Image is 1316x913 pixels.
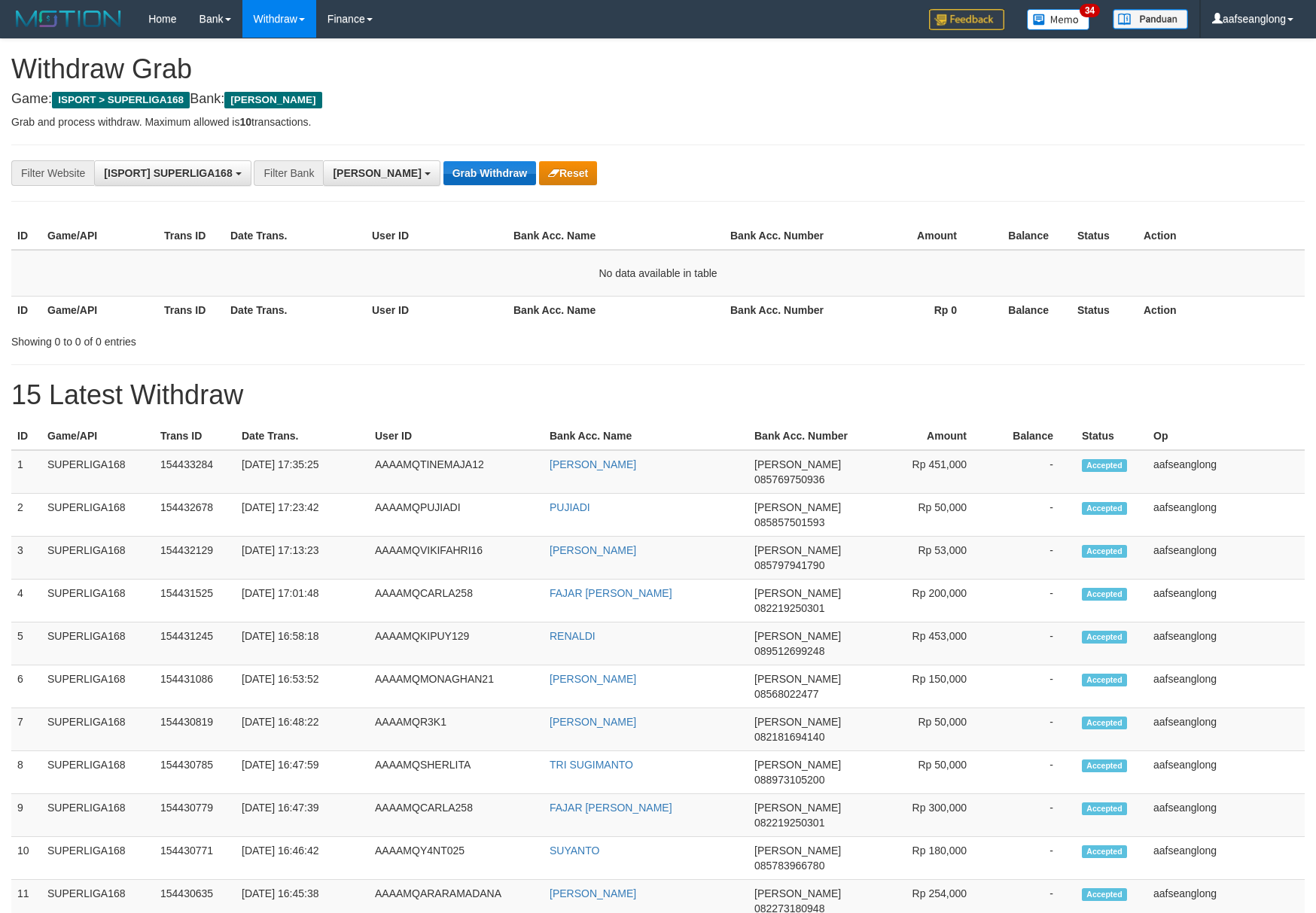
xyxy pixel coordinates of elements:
a: PUJIADI [550,501,590,513]
span: [PERSON_NAME] [754,630,841,642]
td: 154431245 [154,622,236,665]
h1: Withdraw Grab [11,54,1305,84]
th: User ID [369,422,544,450]
td: 154430819 [154,708,236,751]
td: Rp 50,000 [858,708,989,751]
td: AAAAMQKIPUY129 [369,622,544,665]
span: Accepted [1082,888,1127,901]
th: Action [1138,296,1305,324]
th: Trans ID [158,296,224,324]
img: MOTION_logo.png [11,8,126,30]
span: [PERSON_NAME] [754,759,841,771]
td: - [989,665,1076,708]
td: 1 [11,450,41,494]
th: Date Trans. [224,222,366,250]
td: AAAAMQVIKIFAHRI16 [369,537,544,580]
td: SUPERLIGA168 [41,622,154,665]
span: [ISPORT] SUPERLIGA168 [104,167,232,179]
td: AAAAMQY4NT025 [369,837,544,880]
td: - [989,494,1076,537]
td: [DATE] 16:58:18 [236,622,369,665]
span: 34 [1080,4,1100,17]
td: 154431525 [154,580,236,622]
td: [DATE] 16:48:22 [236,708,369,751]
td: SUPERLIGA168 [41,794,154,837]
th: Balance [989,422,1076,450]
th: Trans ID [154,422,236,450]
a: [PERSON_NAME] [550,887,636,899]
td: AAAAMQCARLA258 [369,794,544,837]
td: Rp 453,000 [858,622,989,665]
span: Copy 085857501593 to clipboard [754,516,824,528]
td: 7 [11,708,41,751]
td: aafseanglong [1147,751,1305,794]
td: AAAAMQSHERLITA [369,751,544,794]
span: Copy 085769750936 to clipboard [754,473,824,485]
td: 3 [11,537,41,580]
td: 154430779 [154,794,236,837]
th: Bank Acc. Number [748,422,858,450]
td: - [989,794,1076,837]
p: Grab and process withdraw. Maximum allowed is transactions. [11,114,1305,129]
td: 154430771 [154,837,236,880]
th: Amount [858,422,989,450]
td: 154433284 [154,450,236,494]
th: Status [1071,222,1138,250]
td: SUPERLIGA168 [41,580,154,622]
td: [DATE] 16:47:59 [236,751,369,794]
th: Bank Acc. Name [544,422,748,450]
a: FAJAR [PERSON_NAME] [550,802,672,814]
span: [PERSON_NAME] [333,167,421,179]
th: Status [1071,296,1138,324]
td: Rp 53,000 [858,537,989,580]
td: AAAAMQCARLA258 [369,580,544,622]
td: Rp 300,000 [858,794,989,837]
button: [PERSON_NAME] [323,160,440,186]
th: Date Trans. [224,296,366,324]
span: [PERSON_NAME] [224,92,321,108]
span: Accepted [1082,717,1127,729]
th: Trans ID [158,222,224,250]
span: Accepted [1082,759,1127,772]
td: Rp 150,000 [858,665,989,708]
td: 5 [11,622,41,665]
th: Amount [841,222,979,250]
td: Rp 451,000 [858,450,989,494]
a: [PERSON_NAME] [550,458,636,470]
td: Rp 180,000 [858,837,989,880]
span: Copy 082219250301 to clipboard [754,817,824,829]
span: [PERSON_NAME] [754,544,841,556]
td: aafseanglong [1147,580,1305,622]
span: [PERSON_NAME] [754,716,841,728]
td: AAAAMQR3K1 [369,708,544,751]
td: - [989,708,1076,751]
td: 154432678 [154,494,236,537]
td: [DATE] 16:47:39 [236,794,369,837]
td: Rp 50,000 [858,494,989,537]
td: aafseanglong [1147,537,1305,580]
td: [DATE] 17:13:23 [236,537,369,580]
td: [DATE] 16:46:42 [236,837,369,880]
td: Rp 50,000 [858,751,989,794]
button: Grab Withdraw [443,161,536,185]
td: - [989,751,1076,794]
span: Copy 08568022477 to clipboard [754,688,819,700]
span: Accepted [1082,502,1127,515]
td: - [989,837,1076,880]
a: [PERSON_NAME] [550,673,636,685]
td: [DATE] 17:35:25 [236,450,369,494]
span: Copy 085797941790 to clipboard [754,559,824,571]
button: [ISPORT] SUPERLIGA168 [94,160,251,186]
a: SUYANTO [550,845,599,857]
span: Copy 085783966780 to clipboard [754,860,824,872]
th: Status [1076,422,1147,450]
td: 4 [11,580,41,622]
th: Bank Acc. Number [724,296,841,324]
td: aafseanglong [1147,708,1305,751]
th: ID [11,422,41,450]
span: [PERSON_NAME] [754,458,841,470]
img: Button%20Memo.svg [1027,9,1090,30]
span: Copy 089512699248 to clipboard [754,645,824,657]
span: Copy 082219250301 to clipboard [754,602,824,614]
th: Game/API [41,222,158,250]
